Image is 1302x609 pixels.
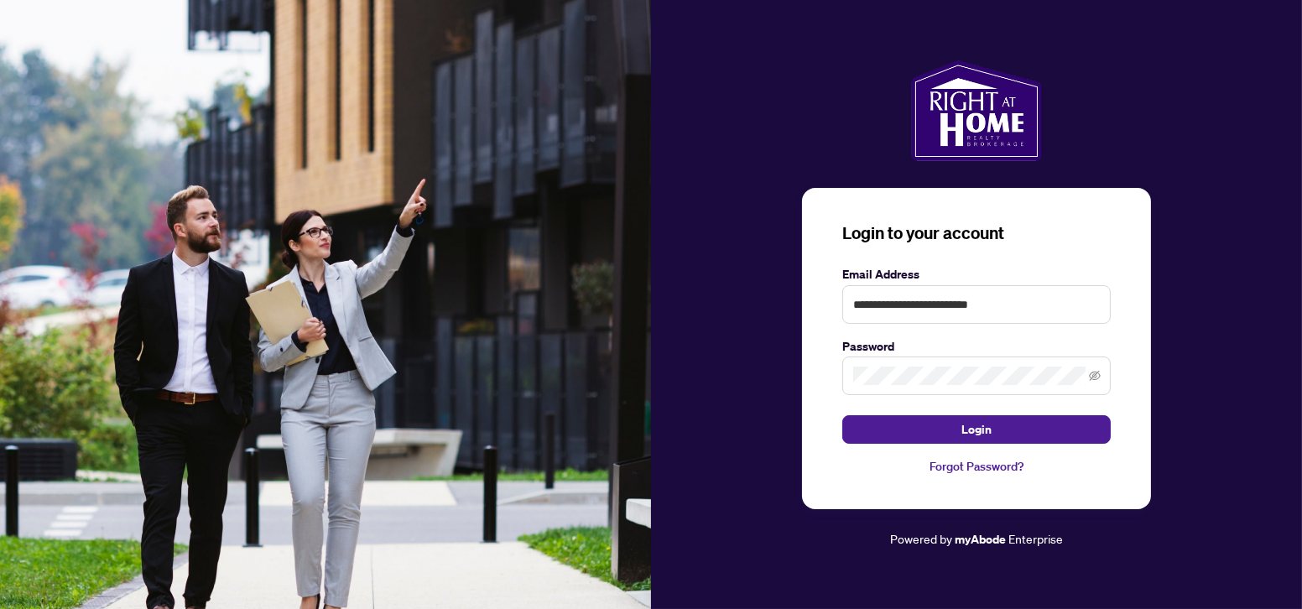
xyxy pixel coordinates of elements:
[842,457,1111,476] a: Forgot Password?
[842,221,1111,245] h3: Login to your account
[961,416,992,443] span: Login
[911,60,1041,161] img: ma-logo
[890,531,952,546] span: Powered by
[842,265,1111,284] label: Email Address
[842,415,1111,444] button: Login
[1089,370,1101,382] span: eye-invisible
[842,337,1111,356] label: Password
[1008,531,1063,546] span: Enterprise
[955,530,1006,549] a: myAbode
